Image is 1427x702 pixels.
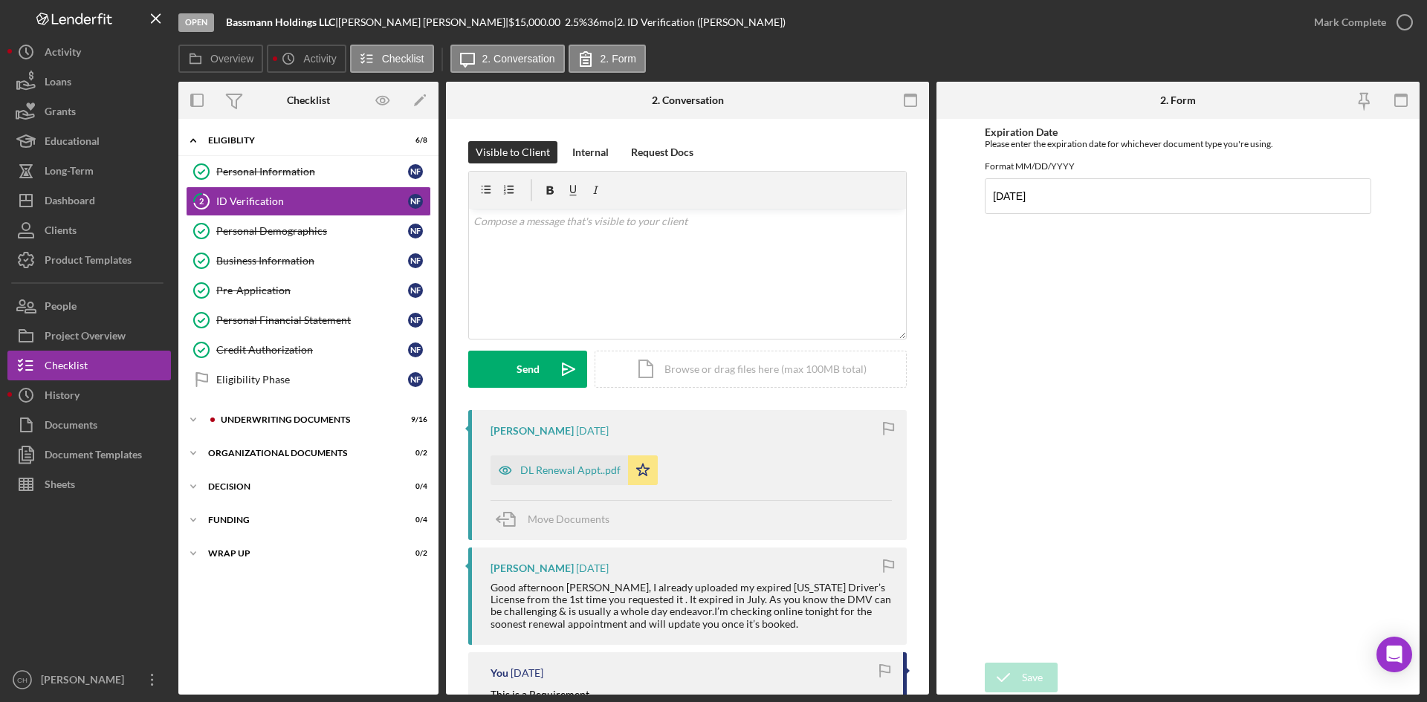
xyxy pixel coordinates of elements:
div: Good afternoon [PERSON_NAME], I already uploaded my expired [US_STATE] Driver’s License from the ... [491,582,892,629]
div: People [45,291,77,325]
div: Sheets [45,469,75,503]
time: 2025-08-15 14:43 [511,667,543,679]
time: 2025-08-17 01:17 [576,425,609,437]
div: Business Information [216,255,408,267]
div: Grants [45,97,76,130]
div: N F [408,342,423,357]
div: 0 / 4 [401,516,427,524]
button: DL Renewal Appt..pdf [491,455,658,485]
button: Send [468,351,587,388]
button: Document Templates [7,440,171,469]
label: 2. Form [601,53,636,65]
button: Project Overview [7,321,171,351]
div: 2.5 % [565,16,587,28]
div: Wrap up [208,549,390,558]
button: Activity [7,37,171,67]
div: N F [408,372,423,387]
div: Dashboard [45,186,95,219]
button: Loans [7,67,171,97]
button: Save [985,663,1058,692]
div: $15,000.00 [508,16,565,28]
button: Overview [178,45,263,73]
div: History [45,380,80,414]
div: Decision [208,482,390,491]
div: Checklist [45,351,88,384]
div: Eligiblity [208,136,390,145]
div: Educational [45,126,100,160]
div: Open [178,13,214,32]
a: Sheets [7,469,171,499]
button: Grants [7,97,171,126]
div: 0 / 2 [401,449,427,458]
label: 2. Conversation [482,53,555,65]
button: Visible to Client [468,141,557,163]
div: DL Renewal Appt..pdf [520,464,621,476]
div: Please enter the expiration date for whichever document type you're using. Format MM/DD/YYYY [985,138,1371,172]
button: Product Templates [7,245,171,275]
a: Eligibility PhaseNF [186,365,431,394]
time: 2025-08-15 17:03 [576,562,609,574]
div: Request Docs [631,141,693,163]
tspan: 2 [199,196,204,206]
mark: This is a Requirement. [491,688,592,701]
div: N F [408,253,423,268]
div: | 2. ID Verification ([PERSON_NAME]) [614,16,786,28]
div: N F [408,313,423,328]
div: Document Templates [45,440,142,473]
div: 2. Conversation [652,94,724,106]
div: 9 / 16 [401,415,427,424]
div: Credit Authorization [216,344,408,356]
div: Organizational Documents [208,449,390,458]
button: Long-Term [7,156,171,186]
div: N F [408,194,423,209]
div: Underwriting Documents [221,415,390,424]
div: Eligibility Phase [216,374,408,386]
div: | [226,16,338,28]
button: CH[PERSON_NAME] [7,665,171,695]
div: [PERSON_NAME] [37,665,134,698]
button: Mark Complete [1299,7,1420,37]
a: 2ID VerificationNF [186,186,431,216]
button: History [7,380,171,410]
div: [PERSON_NAME] [491,562,574,574]
div: Personal Information [216,166,408,178]
button: Documents [7,410,171,440]
label: Overview [210,53,253,65]
div: Send [517,351,540,388]
button: People [7,291,171,321]
div: Activity [45,37,81,71]
div: N F [408,164,423,179]
button: Clients [7,215,171,245]
b: Bassmann Holdings LLC [226,16,335,28]
button: Dashboard [7,186,171,215]
button: 2. Conversation [450,45,565,73]
div: Clients [45,215,77,249]
div: Loans [45,67,71,100]
div: Documents [45,410,97,443]
a: Personal Financial StatementNF [186,305,431,335]
button: Checklist [7,351,171,380]
button: Activity [267,45,346,73]
div: 6 / 8 [401,136,427,145]
button: Educational [7,126,171,156]
label: Activity [303,53,336,65]
button: Checklist [350,45,434,73]
div: Save [1022,663,1043,692]
div: [PERSON_NAME] [491,425,574,437]
div: Visible to Client [476,141,550,163]
div: Pre-Application [216,285,408,296]
div: ID Verification [216,195,408,207]
div: Product Templates [45,245,132,279]
div: Internal [572,141,609,163]
text: CH [17,676,27,684]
